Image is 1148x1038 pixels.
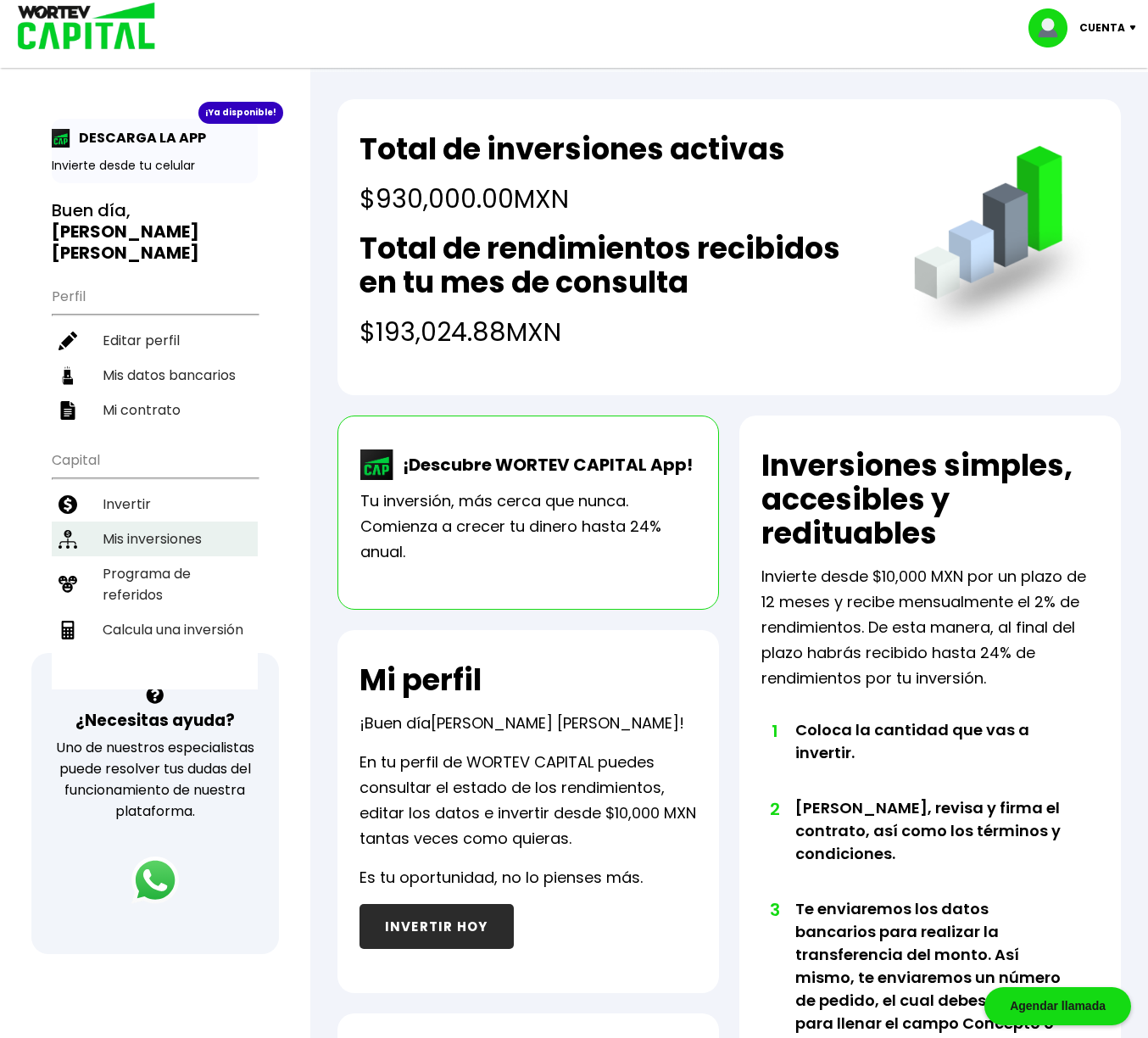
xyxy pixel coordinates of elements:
[131,857,179,904] img: logos_whatsapp-icon.242b2217.svg
[52,323,258,358] a: Editar perfil
[52,556,258,612] a: Programa de referidos
[52,612,258,647] a: Calcula una inversión
[59,621,77,639] img: calculadora-icon.17d418c4.svg
[906,146,1099,338] img: grafica.516fef24.png
[59,366,77,385] img: datos-icon.10cf9172.svg
[198,102,283,124] div: ¡Ya disponible!
[70,127,206,148] p: DESCARGA LA APP
[52,157,258,175] p: Invierte desde tu celular
[359,711,684,736] p: ¡Buen día !
[52,129,70,148] img: app-icon
[52,200,258,264] h3: Buen día,
[359,750,697,851] p: En tu perfil de WORTEV CAPITAL puedes consultar el estado de los rendimientos, editar los datos e...
[59,530,77,549] img: inversiones-icon.6695dc30.svg
[59,495,77,514] img: invertir-icon.b3b967d7.svg
[1028,8,1079,47] img: profile-image
[1125,25,1148,31] img: icon-down
[59,401,77,420] img: contrato-icon.f2db500c.svg
[394,452,693,477] p: ¡Descubre WORTEV CAPITAL App!
[795,718,1065,796] li: Coloca la cantidad que vas a invertir.
[359,313,880,351] h4: $193,024.88 MXN
[360,488,696,565] p: Tu inversión, más cerca que nunca. Comienza a crecer tu dinero hasta 24% anual.
[770,796,778,822] span: 2
[1079,15,1125,41] p: Cuenta
[770,718,778,744] span: 1
[75,708,235,733] h3: ¿Necesitas ayuda?
[359,865,643,890] p: Es tu oportunidad, no lo pienses más.
[52,393,258,427] a: Mi contrato
[52,522,258,556] a: Mis inversiones
[52,277,258,427] ul: Perfil
[52,220,199,265] b: [PERSON_NAME] [PERSON_NAME]
[359,663,482,697] h2: Mi perfil
[59,332,77,350] img: editar-icon.952d3147.svg
[431,712,679,734] span: [PERSON_NAME] [PERSON_NAME]
[359,132,785,166] h2: Total de inversiones activas
[359,180,785,218] h4: $930,000.00 MXN
[52,441,258,689] ul: Capital
[984,987,1131,1025] div: Agendar llamada
[359,232,880,299] h2: Total de rendimientos recibidos en tu mes de consulta
[770,897,778,923] span: 3
[59,575,77,594] img: recomiendanos-icon.9b8e9327.svg
[359,904,514,949] button: INVERTIR HOY
[360,449,394,480] img: wortev-capital-app-icon
[761,449,1099,550] h2: Inversiones simples, accesibles y redituables
[761,564,1099,691] p: Invierte desde $10,000 MXN por un plazo de 12 meses y recibe mensualmente el 2% de rendimientos. ...
[52,358,258,393] a: Mis datos bancarios
[53,737,257,822] p: Uno de nuestros especialistas puede resolver tus dudas del funcionamiento de nuestra plataforma.
[795,796,1065,897] li: [PERSON_NAME], revisa y firma el contrato, así como los términos y condiciones.
[52,487,258,522] a: Invertir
